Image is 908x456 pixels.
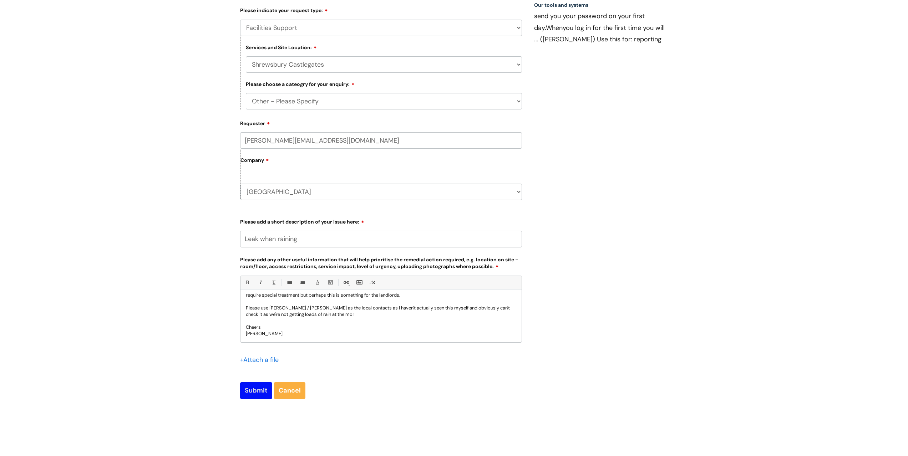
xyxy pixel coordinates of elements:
a: Bold (Ctrl-B) [243,278,252,287]
label: Company [240,155,522,171]
div: Attach a file [240,354,283,365]
label: Please choose a cateogry for your enquiry: [246,80,355,87]
a: Back Color [326,278,335,287]
p: Please use [PERSON_NAME] / [PERSON_NAME] as the local contacts as I haven't actually seen this my... [246,305,516,318]
label: Requester [240,118,522,127]
span: When [546,24,563,32]
a: Cancel [274,382,305,399]
a: Font Color [313,278,322,287]
label: Services and Site Location: [246,43,317,51]
span: + [240,355,243,364]
label: Please indicate your request type: [240,5,522,14]
p: [PERSON_NAME] [246,331,516,337]
label: Please add any other useful information that will help prioritise the remedial action required, e... [240,255,522,270]
a: Remove formatting (Ctrl-\) [368,278,377,287]
a: Underline(Ctrl-U) [269,278,278,287]
input: Email [240,132,522,149]
a: Italic (Ctrl-I) [256,278,265,287]
input: Submit [240,382,272,399]
a: • Unordered List (Ctrl-Shift-7) [284,278,293,287]
a: Our tools and systems [534,2,588,8]
p: send you your password on your first day. you log in for the first time you will ... ([PERSON_NAM... [534,10,667,45]
a: 1. Ordered List (Ctrl-Shift-8) [298,278,306,287]
p: Cheers [246,324,516,331]
a: Link [341,278,350,287]
label: Please add a short description of your issue here: [240,216,522,225]
a: Insert Image... [355,278,364,287]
